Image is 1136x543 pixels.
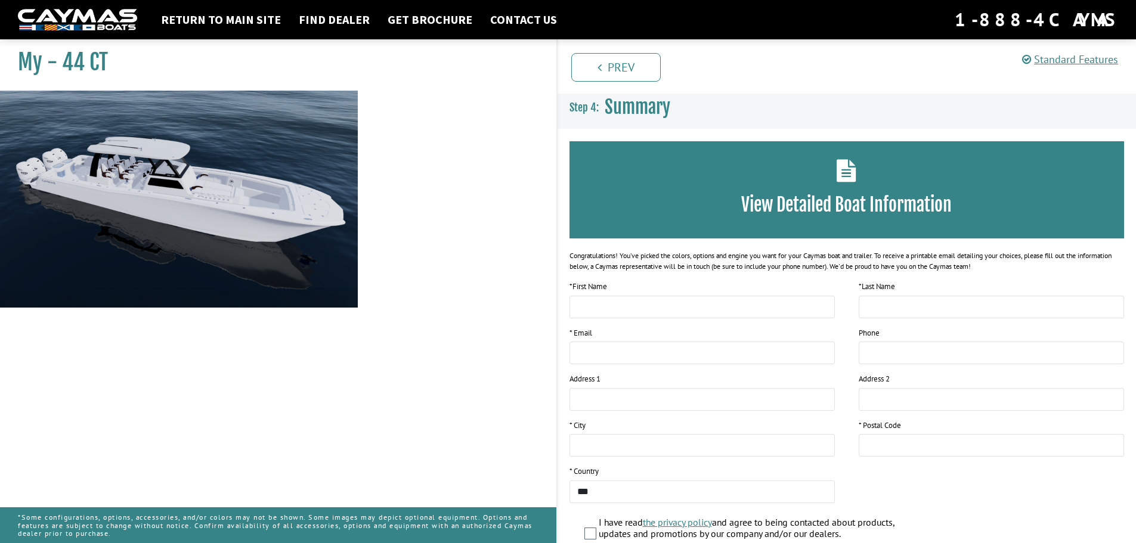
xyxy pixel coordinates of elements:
[155,12,287,27] a: Return to main site
[605,96,670,118] span: Summary
[18,9,137,31] img: white-logo-c9c8dbefe5ff5ceceb0f0178aa75bf4bb51f6bca0971e226c86eb53dfe498488.png
[484,12,563,27] a: Contact Us
[18,49,527,76] h1: My - 44 CT
[1022,52,1118,66] a: Standard Features
[643,516,712,528] a: the privacy policy
[859,420,901,432] label: * Postal Code
[569,420,586,432] label: * City
[293,12,376,27] a: Find Dealer
[569,327,592,339] label: * Email
[382,12,478,27] a: Get Brochure
[569,466,599,477] label: * Country
[859,373,890,385] label: Address 2
[599,517,923,542] label: I have read and agree to being contacted about products, updates and promotions by our company an...
[569,281,607,293] label: First Name
[859,281,895,293] label: Last Name
[955,7,1118,33] div: 1-888-4CAYMAS
[571,53,661,82] a: Prev
[859,327,880,339] label: Phone
[587,194,1107,216] h3: View Detailed Boat Information
[569,250,1125,272] div: Congratulations! You’ve picked the colors, options and engine you want for your Caymas boat and t...
[569,373,600,385] label: Address 1
[18,507,538,543] p: *Some configurations, options, accessories, and/or colors may not be shown. Some images may depic...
